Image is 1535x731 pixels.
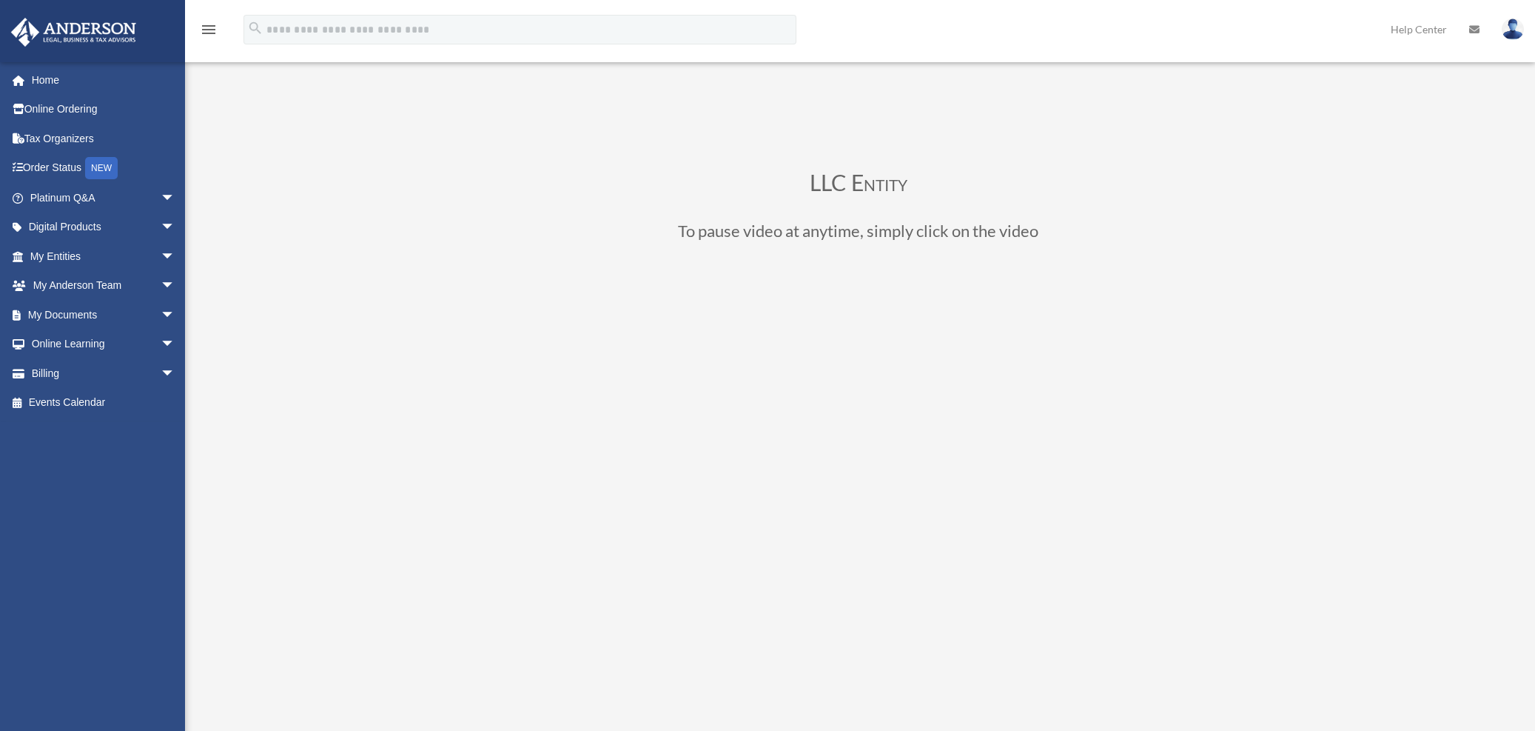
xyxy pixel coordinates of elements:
[1502,19,1524,40] img: User Pic
[10,95,198,124] a: Online Ordering
[459,171,1258,201] h3: LLC Entity
[10,330,198,359] a: Online Learningarrow_drop_down
[10,271,198,301] a: My Anderson Teamarrow_drop_down
[161,213,190,243] span: arrow_drop_down
[161,330,190,360] span: arrow_drop_down
[10,65,198,95] a: Home
[161,241,190,272] span: arrow_drop_down
[200,21,218,39] i: menu
[200,26,218,39] a: menu
[459,269,1258,719] iframe: LLC Binder Walkthrough
[10,388,198,418] a: Events Calendar
[10,124,198,153] a: Tax Organizers
[10,213,198,242] a: Digital Productsarrow_drop_down
[161,271,190,301] span: arrow_drop_down
[459,223,1258,247] h3: To pause video at anytime, simply click on the video
[161,358,190,389] span: arrow_drop_down
[10,358,198,388] a: Billingarrow_drop_down
[10,183,198,213] a: Platinum Q&Aarrow_drop_down
[10,300,198,330] a: My Documentsarrow_drop_down
[161,183,190,213] span: arrow_drop_down
[10,241,198,271] a: My Entitiesarrow_drop_down
[247,20,263,36] i: search
[85,157,118,179] div: NEW
[161,300,190,330] span: arrow_drop_down
[10,153,198,184] a: Order StatusNEW
[7,18,141,47] img: Anderson Advisors Platinum Portal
